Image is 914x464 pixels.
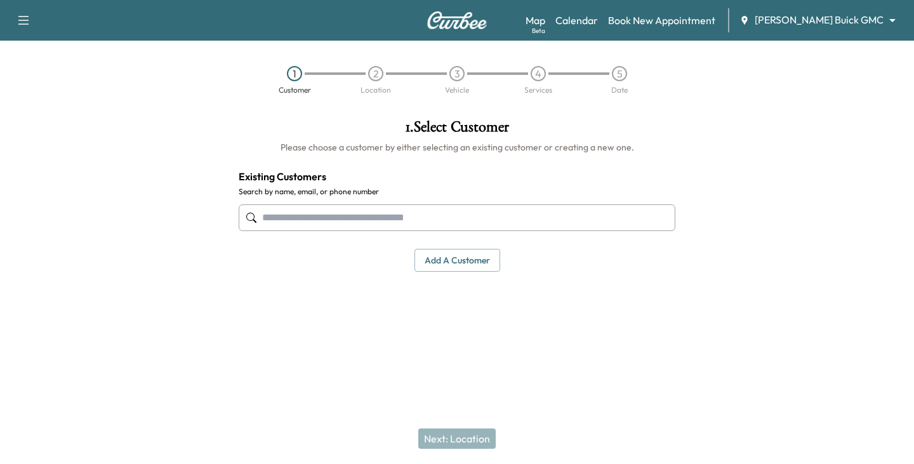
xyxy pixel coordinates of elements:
div: Date [611,86,628,94]
h1: 1 . Select Customer [239,119,675,141]
a: MapBeta [526,13,545,28]
a: Book New Appointment [608,13,715,28]
h6: Please choose a customer by either selecting an existing customer or creating a new one. [239,141,675,154]
label: Search by name, email, or phone number [239,187,675,197]
div: Location [361,86,391,94]
div: Beta [532,26,545,36]
a: Calendar [555,13,598,28]
img: Curbee Logo [427,11,487,29]
div: Vehicle [445,86,469,94]
div: 1 [287,66,302,81]
div: Services [524,86,552,94]
h4: Existing Customers [239,169,675,184]
div: 2 [368,66,383,81]
button: Add a customer [414,249,500,272]
div: 3 [449,66,465,81]
div: Customer [279,86,311,94]
div: 5 [612,66,627,81]
div: 4 [531,66,546,81]
span: [PERSON_NAME] Buick GMC [755,13,884,27]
